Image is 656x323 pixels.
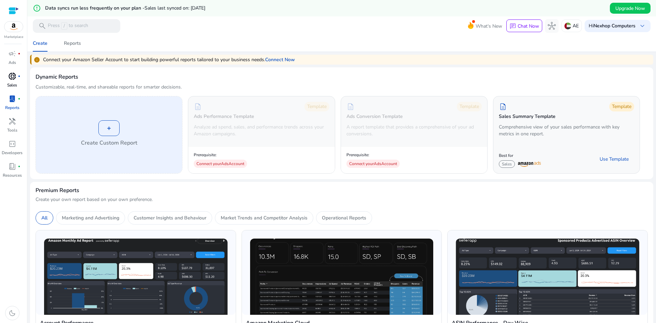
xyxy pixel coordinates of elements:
[8,162,16,171] span: book_4
[33,4,41,12] mat-icon: error_outline
[5,105,19,111] p: Reports
[506,19,542,32] button: chatChat Now
[8,72,16,80] span: donut_small
[600,156,629,163] span: Use Template
[18,97,20,100] span: fiber_manual_record
[61,22,67,30] span: /
[98,120,120,136] div: +
[145,5,205,11] span: Sales last synced on: [DATE]
[476,20,502,32] span: What's New
[346,114,403,120] h5: Ads Conversion Template
[41,214,47,221] p: All
[194,124,329,137] p: Analyze ad spend, sales, and performance trends across your Amazon campaigns.
[194,103,202,111] span: description
[36,73,78,81] h3: Dynamic Reports
[7,82,17,88] p: Sales
[48,22,88,30] p: Press to search
[499,160,515,168] span: Sales
[45,5,205,11] h5: Data syncs run less frequently on your plan -
[499,114,556,120] h5: Sales Summary Template
[4,35,23,40] p: Marketplace
[8,309,16,317] span: dark_mode
[36,84,182,91] p: Customizable, real-time, and shareable reports for smarter decisions.
[4,22,23,32] img: amazon.svg
[81,139,137,147] h4: Create Custom Report
[609,102,634,111] div: Template
[615,5,645,12] span: Upgrade Now
[638,22,646,30] span: keyboard_arrow_down
[499,153,541,158] p: Best for
[545,19,559,33] button: hub
[8,95,16,103] span: lab_profile
[36,187,79,194] h4: Premium Reports
[9,59,16,66] p: Ads
[322,214,366,221] p: Operational Reports
[509,23,516,30] span: chat
[38,22,46,30] span: search
[33,41,47,46] div: Create
[518,23,539,29] p: Chat Now
[18,75,20,78] span: fiber_manual_record
[304,102,329,111] div: Template
[43,56,265,63] p: Connect your Amazon Seller Account to start building powerful reports tailored to your business n...
[346,124,482,137] p: A report template that provides a comprehensive of your ad conversions.
[194,160,247,168] div: Connect your Ads Account
[594,154,634,165] button: Use Template
[265,56,295,63] a: Connect Now
[573,20,579,32] p: AE
[589,24,635,28] p: Hi
[346,152,400,158] p: Prerequisite:
[64,41,81,46] div: Reports
[33,56,40,63] span: info
[457,102,482,111] div: Template
[499,124,634,137] p: Comprehensive view of your sales performance with key metrics in one report.
[221,214,307,221] p: Market Trends and Competitor Analysis
[8,140,16,148] span: code_blocks
[499,103,507,111] span: description
[134,214,206,221] p: Customer Insights and Behaviour
[18,52,20,55] span: fiber_manual_record
[8,117,16,125] span: handyman
[2,150,23,156] p: Developers
[346,160,400,168] div: Connect your Ads Account
[346,103,355,111] span: description
[3,172,22,178] p: Resources
[36,196,648,203] p: Create your own report based on your own preference.
[548,22,556,30] span: hub
[593,23,635,29] b: Nexhop Computers
[610,3,651,14] button: Upgrade Now
[564,23,571,29] img: ae.svg
[7,127,17,133] p: Tools
[62,214,119,221] p: Marketing and Advertising
[194,114,254,120] h5: Ads Performance Template
[8,50,16,58] span: campaign
[194,152,247,158] p: Prerequisite:
[18,165,20,168] span: fiber_manual_record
